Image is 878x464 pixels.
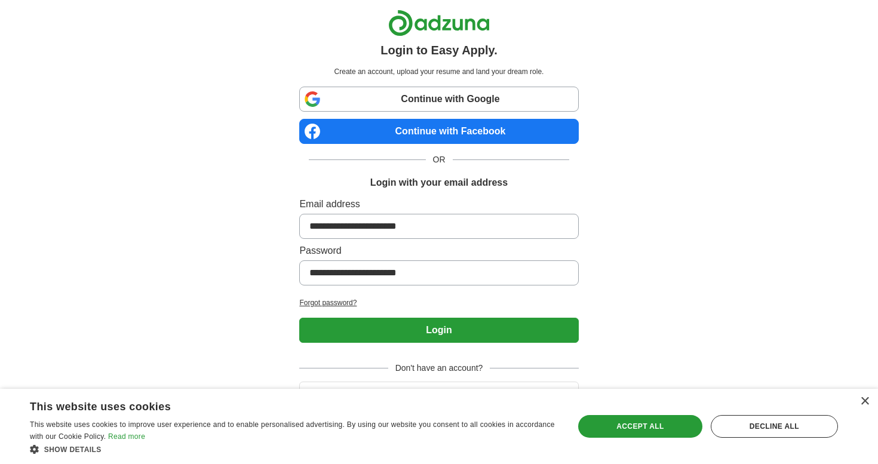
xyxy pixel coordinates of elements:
span: Don't have an account? [388,362,490,374]
h1: Login to Easy Apply. [380,41,498,59]
a: Continue with Facebook [299,119,578,144]
button: Login [299,318,578,343]
label: Email address [299,197,578,211]
div: Accept all [578,415,702,438]
button: Create account [299,382,578,407]
img: Adzuna logo [388,10,490,36]
p: Create an account, upload your resume and land your dream role. [302,66,576,77]
span: OR [426,153,453,166]
h1: Login with your email address [370,176,508,190]
span: Show details [44,445,102,454]
div: This website uses cookies [30,396,528,414]
a: Read more, opens a new window [108,432,145,441]
div: Close [860,397,869,406]
div: Show details [30,443,558,455]
label: Password [299,244,578,258]
a: Continue with Google [299,87,578,112]
div: Decline all [711,415,838,438]
span: This website uses cookies to improve user experience and to enable personalised advertising. By u... [30,420,555,441]
a: Forgot password? [299,297,578,308]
